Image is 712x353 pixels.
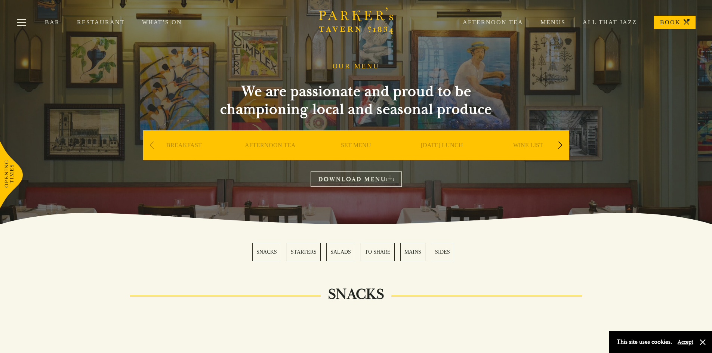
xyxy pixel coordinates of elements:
h2: We are passionate and proud to be championing local and seasonal produce [207,83,506,118]
div: 5 / 9 [487,130,569,183]
h2: SNACKS [321,285,391,303]
div: 4 / 9 [401,130,483,183]
a: 6 / 6 [431,243,454,261]
a: 4 / 6 [361,243,395,261]
div: 3 / 9 [315,130,397,183]
div: Previous slide [147,137,157,154]
div: 2 / 9 [229,130,311,183]
p: This site uses cookies. [617,337,672,347]
h1: OUR MENU [333,62,380,71]
button: Close and accept [699,338,706,346]
a: 1 / 6 [252,243,281,261]
a: BREAKFAST [166,142,202,171]
a: WINE LIST [513,142,543,171]
div: Next slide [555,137,565,154]
a: 5 / 6 [400,243,425,261]
button: Accept [678,338,693,346]
a: AFTERNOON TEA [245,142,296,171]
a: SET MENU [341,142,371,171]
a: DOWNLOAD MENU [311,171,402,187]
a: 2 / 6 [287,243,321,261]
div: 1 / 9 [143,130,225,183]
a: 3 / 6 [326,243,355,261]
a: [DATE] LUNCH [421,142,463,171]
